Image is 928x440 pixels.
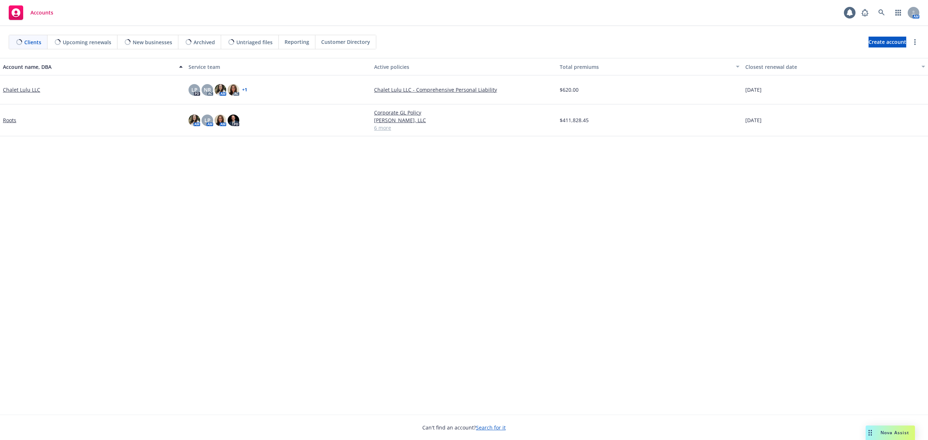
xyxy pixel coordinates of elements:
span: New businesses [133,38,172,46]
a: Corporate GL Policy [374,109,554,116]
a: + 1 [242,88,247,92]
a: 6 more [374,124,554,132]
span: Clients [24,38,41,46]
a: Accounts [6,3,56,23]
img: photo [228,115,239,126]
span: [DATE] [745,86,762,94]
a: Roots [3,116,16,124]
div: Closest renewal date [745,63,917,71]
button: Service team [186,58,371,75]
div: Drag to move [866,426,875,440]
span: Create account [869,35,906,49]
span: [DATE] [745,116,762,124]
span: LP [204,116,211,124]
img: photo [188,115,200,126]
a: Chalet Lulu LLC - Comprehensive Personal Liability [374,86,554,94]
a: more [911,38,919,46]
span: Untriaged files [236,38,273,46]
div: Active policies [374,63,554,71]
span: Upcoming renewals [63,38,111,46]
button: Nova Assist [866,426,915,440]
a: Switch app [891,5,906,20]
a: Chalet Lulu LLC [3,86,40,94]
div: Total premiums [560,63,732,71]
div: Account name, DBA [3,63,175,71]
span: NR [204,86,211,94]
a: Search for it [476,424,506,431]
a: Create account [869,37,906,47]
a: Report a Bug [858,5,872,20]
span: Nova Assist [881,429,909,436]
img: photo [228,84,239,96]
button: Total premiums [557,58,742,75]
button: Active policies [371,58,557,75]
button: Closest renewal date [742,58,928,75]
span: Archived [194,38,215,46]
img: photo [215,115,226,126]
a: Search [874,5,889,20]
div: Service team [188,63,368,71]
span: LP [191,86,198,94]
span: $411,828.45 [560,116,589,124]
span: Reporting [285,38,309,46]
span: Accounts [30,10,53,16]
img: photo [215,84,226,96]
a: [PERSON_NAME], LLC [374,116,554,124]
span: Can't find an account? [422,424,506,431]
span: $620.00 [560,86,579,94]
span: Customer Directory [321,38,370,46]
